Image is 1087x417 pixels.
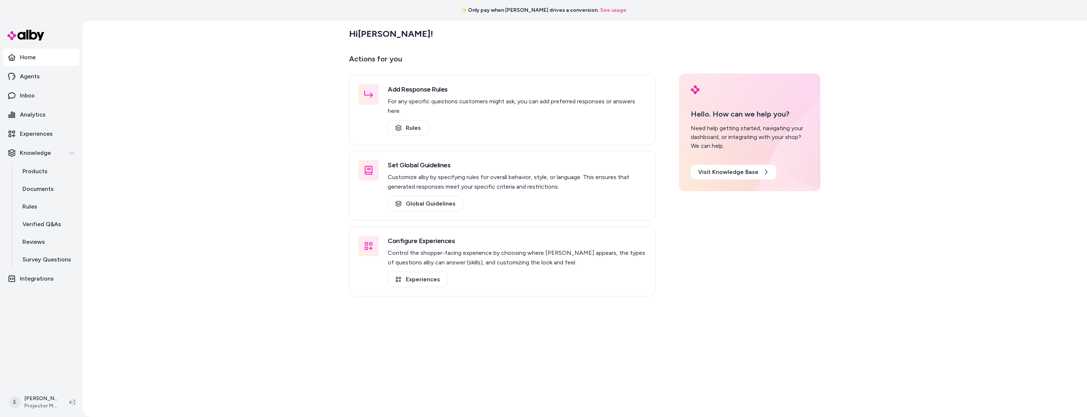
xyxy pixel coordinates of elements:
[20,129,53,138] p: Experiences
[15,180,80,198] a: Documents
[9,396,21,408] span: E
[388,248,646,267] p: Control the shopper-facing experience by choosing where [PERSON_NAME] appears, the types of quest...
[388,97,646,116] p: For any specific questions customers might ask, you can add preferred responses or answers here.
[22,255,71,264] p: Survey Questions
[15,251,80,268] a: Survey Questions
[15,215,80,233] a: Verified Q&As
[3,125,80,143] a: Experiences
[349,28,433,39] h2: Hi [PERSON_NAME] !
[349,53,655,71] p: Actions for you
[3,270,80,288] a: Integrations
[22,220,61,229] p: Verified Q&As
[388,172,646,192] p: Customize alby by specifying rules for overall behavior, style, or language. This ensures that ge...
[15,198,80,215] a: Rules
[3,144,80,162] button: Knowledge
[388,272,448,287] a: Experiences
[691,165,776,179] a: Visit Knowledge Base
[7,30,44,40] img: alby Logo
[20,72,40,81] p: Agents
[388,196,463,211] a: Global Guidelines
[4,391,63,414] button: E[PERSON_NAME]Projector Mini
[600,7,626,14] a: See usage
[15,233,80,251] a: Reviews
[24,402,57,410] span: Projector Mini
[388,236,646,246] h3: Configure Experiences
[691,124,809,150] div: Need help getting started, navigating your dashboard, or integrating with your shop? We can help.
[3,49,80,66] a: Home
[20,91,35,100] p: Inbox
[22,202,37,211] p: Rules
[3,87,80,104] a: Inbox
[20,149,51,157] p: Knowledge
[388,160,646,170] h3: Set Global Guidelines
[15,163,80,180] a: Products
[22,238,45,246] p: Reviews
[691,108,809,120] p: Hello. How can we help you?
[20,53,36,62] p: Home
[388,120,429,136] a: Rules
[388,84,646,95] h3: Add Response Rules
[22,185,54,193] p: Documents
[3,106,80,124] a: Analytics
[20,110,46,119] p: Analytics
[20,274,54,283] p: Integrations
[24,395,57,402] p: [PERSON_NAME]
[461,7,599,14] span: ✨ Only pay when [PERSON_NAME] drives a conversion.
[3,68,80,85] a: Agents
[691,85,700,94] img: alby Logo
[22,167,48,176] p: Products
